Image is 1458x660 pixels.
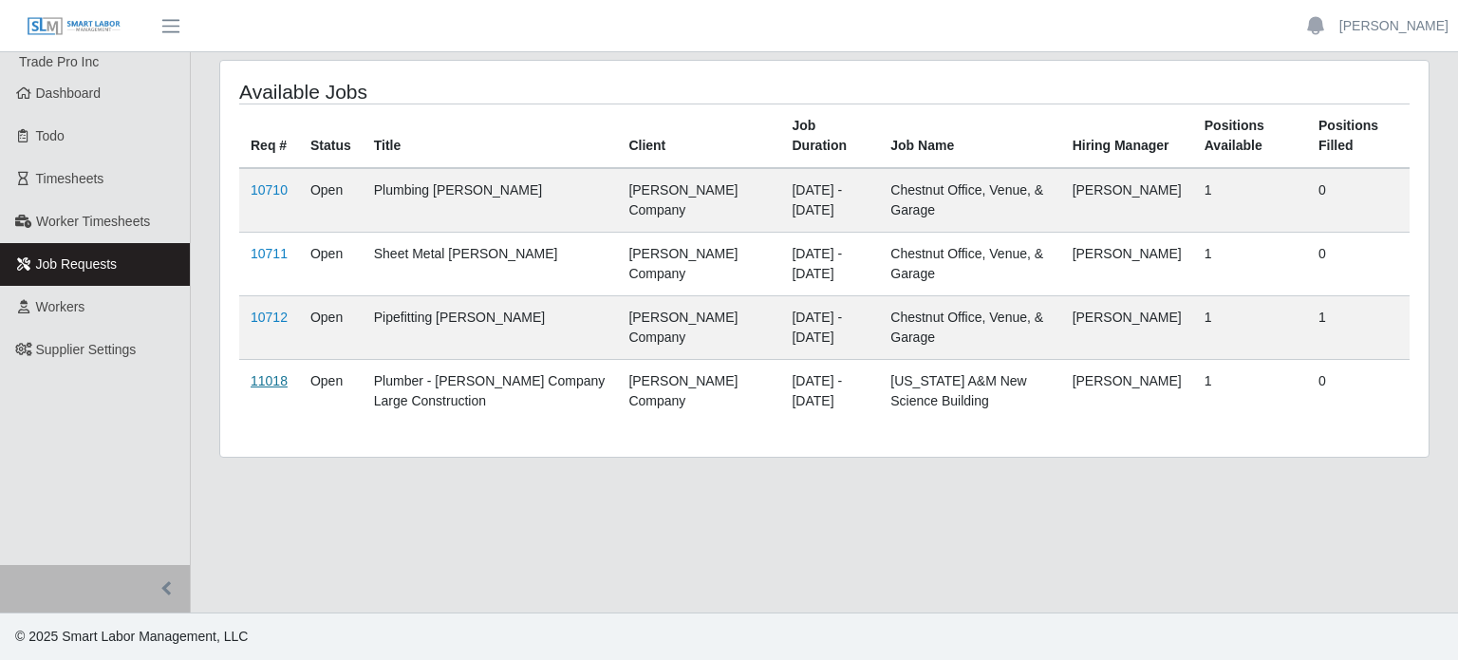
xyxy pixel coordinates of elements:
[1193,296,1307,360] td: 1
[15,629,248,644] span: © 2025 Smart Labor Management, LLC
[1061,360,1193,424] td: [PERSON_NAME]
[363,233,618,296] td: Sheet Metal [PERSON_NAME]
[363,168,618,233] td: Plumbing [PERSON_NAME]
[617,233,780,296] td: [PERSON_NAME] Company
[879,360,1060,424] td: [US_STATE] A&M New Science Building
[1061,233,1193,296] td: [PERSON_NAME]
[879,168,1060,233] td: Chestnut Office, Venue, & Garage
[1061,296,1193,360] td: [PERSON_NAME]
[780,296,879,360] td: [DATE] - [DATE]
[239,104,299,169] th: Req #
[299,168,363,233] td: Open
[879,296,1060,360] td: Chestnut Office, Venue, & Garage
[251,182,288,198] a: 10710
[239,80,710,104] h4: Available Jobs
[363,104,618,169] th: Title
[1061,168,1193,233] td: [PERSON_NAME]
[1307,360,1410,424] td: 0
[299,104,363,169] th: Status
[19,54,99,69] span: Trade Pro Inc
[780,233,879,296] td: [DATE] - [DATE]
[617,168,780,233] td: [PERSON_NAME] Company
[299,360,363,424] td: Open
[36,128,65,143] span: Todo
[1307,104,1410,169] th: Positions Filled
[36,85,102,101] span: Dashboard
[27,16,121,37] img: SLM Logo
[780,360,879,424] td: [DATE] - [DATE]
[617,296,780,360] td: [PERSON_NAME] Company
[1193,104,1307,169] th: Positions Available
[1307,233,1410,296] td: 0
[1339,16,1449,36] a: [PERSON_NAME]
[1307,168,1410,233] td: 0
[617,104,780,169] th: Client
[780,168,879,233] td: [DATE] - [DATE]
[1193,360,1307,424] td: 1
[879,233,1060,296] td: Chestnut Office, Venue, & Garage
[879,104,1060,169] th: Job Name
[251,246,288,261] a: 10711
[299,296,363,360] td: Open
[1193,168,1307,233] td: 1
[299,233,363,296] td: Open
[36,171,104,186] span: Timesheets
[36,256,118,272] span: Job Requests
[36,299,85,314] span: Workers
[36,342,137,357] span: Supplier Settings
[363,360,618,424] td: Plumber - [PERSON_NAME] Company Large Construction
[780,104,879,169] th: Job Duration
[1193,233,1307,296] td: 1
[251,373,288,388] a: 11018
[36,214,150,229] span: Worker Timesheets
[251,310,288,325] a: 10712
[1307,296,1410,360] td: 1
[617,360,780,424] td: [PERSON_NAME] Company
[363,296,618,360] td: Pipefitting [PERSON_NAME]
[1061,104,1193,169] th: Hiring Manager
